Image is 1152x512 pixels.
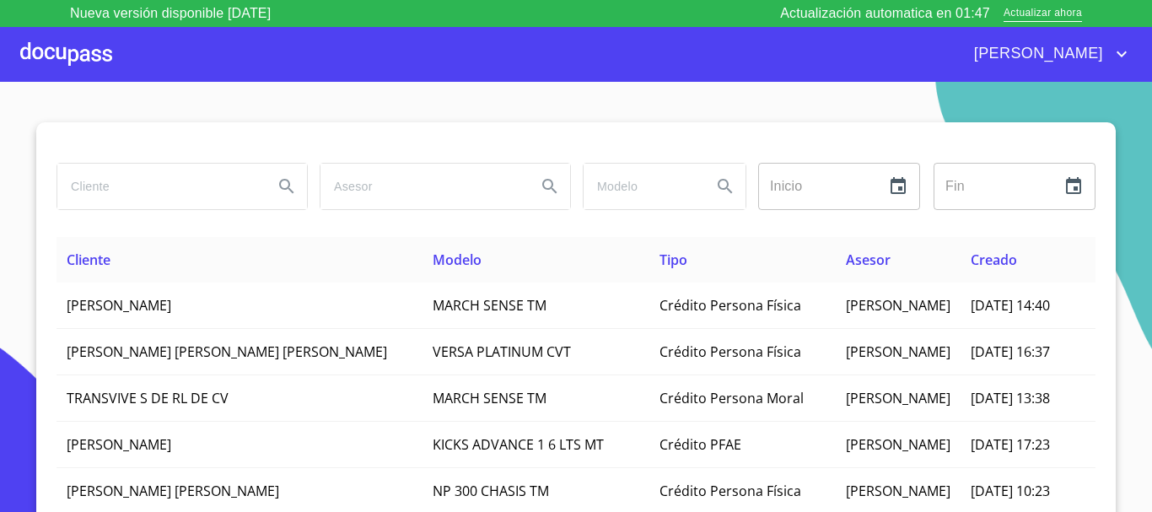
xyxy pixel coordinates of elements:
button: Search [530,166,570,207]
span: Crédito Persona Moral [659,389,804,407]
input: search [320,164,523,209]
span: KICKS ADVANCE 1 6 LTS MT [433,435,604,454]
span: [PERSON_NAME] [67,296,171,315]
span: Crédito PFAE [659,435,741,454]
span: [PERSON_NAME] [846,389,950,407]
span: [PERSON_NAME] [846,435,950,454]
span: Tipo [659,251,687,269]
span: VERSA PLATINUM CVT [433,342,571,361]
span: [DATE] 10:23 [971,482,1050,500]
input: search [584,164,698,209]
span: [PERSON_NAME] [846,296,950,315]
span: [PERSON_NAME] [961,40,1112,67]
span: [DATE] 16:37 [971,342,1050,361]
input: search [57,164,260,209]
span: [PERSON_NAME] [PERSON_NAME] [67,482,279,500]
span: [PERSON_NAME] [846,342,950,361]
span: Crédito Persona Física [659,482,801,500]
span: Cliente [67,251,110,269]
span: [DATE] 13:38 [971,389,1050,407]
p: Actualización automatica en 01:47 [780,3,990,24]
span: MARCH SENSE TM [433,296,546,315]
span: Asesor [846,251,891,269]
button: Search [705,166,746,207]
span: Creado [971,251,1017,269]
span: Crédito Persona Física [659,342,801,361]
span: Modelo [433,251,482,269]
span: Crédito Persona Física [659,296,801,315]
span: [DATE] 17:23 [971,435,1050,454]
span: NP 300 CHASIS TM [433,482,549,500]
span: [PERSON_NAME] [846,482,950,500]
button: Search [266,166,307,207]
span: [DATE] 14:40 [971,296,1050,315]
span: MARCH SENSE TM [433,389,546,407]
span: [PERSON_NAME] [67,435,171,454]
span: Actualizar ahora [1004,5,1082,23]
button: account of current user [961,40,1132,67]
span: [PERSON_NAME] [PERSON_NAME] [PERSON_NAME] [67,342,387,361]
p: Nueva versión disponible [DATE] [70,3,271,24]
span: TRANSVIVE S DE RL DE CV [67,389,229,407]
